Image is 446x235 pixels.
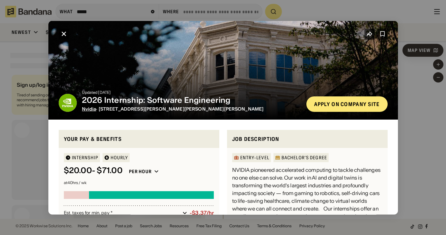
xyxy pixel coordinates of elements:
div: 2026 Internship: Software Engineering [82,95,301,105]
div: Bachelor's Degree [282,155,327,160]
div: Entry-Level [240,155,269,160]
div: Your pay & benefits [64,135,214,143]
div: Apply on company site [314,101,380,106]
div: · [STREET_ADDRESS][PERSON_NAME][PERSON_NAME][PERSON_NAME] [82,106,301,112]
div: HOURLY [111,155,128,160]
img: Nvidia logo [59,93,77,112]
div: Est. taxes for min. pay * [64,210,180,216]
a: Nvidia [82,106,96,112]
div: Job Description [232,135,382,143]
div: at 40 hrs / wk [64,181,214,185]
div: $ 20.00 - $71.00 [64,166,123,175]
div: Per hour [129,169,152,174]
div: Internship [72,155,98,160]
div: -$3.37/hr [190,210,214,216]
div: Updated [DATE] [82,90,301,94]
